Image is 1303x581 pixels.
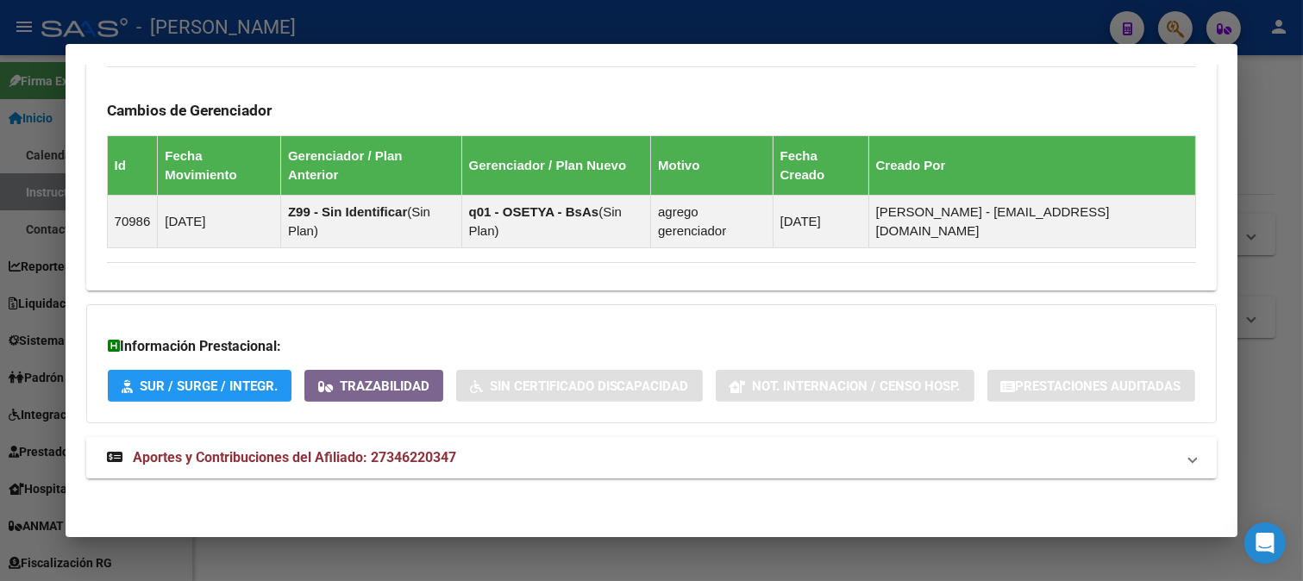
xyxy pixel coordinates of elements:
h3: Información Prestacional: [108,336,1196,357]
span: Prestaciones Auditadas [1016,378,1181,394]
td: [DATE] [158,195,281,247]
td: [PERSON_NAME] - [EMAIL_ADDRESS][DOMAIN_NAME] [868,195,1196,247]
td: agrego gerenciador [651,195,774,247]
span: Sin Certificado Discapacidad [490,378,689,394]
h3: Cambios de Gerenciador [107,101,1197,120]
span: Sin Plan [288,204,430,238]
th: Gerenciador / Plan Anterior [280,135,461,195]
span: Sin Plan [469,204,622,238]
th: Creado Por [868,135,1196,195]
th: Id [107,135,158,195]
th: Fecha Creado [773,135,868,195]
span: Trazabilidad [340,378,429,394]
th: Motivo [651,135,774,195]
span: SUR / SURGE / INTEGR. [140,378,278,394]
div: Open Intercom Messenger [1244,522,1286,564]
button: Sin Certificado Discapacidad [456,370,703,402]
td: ( ) [461,195,650,247]
button: Trazabilidad [304,370,443,402]
strong: q01 - OSETYA - BsAs [469,204,599,219]
button: SUR / SURGE / INTEGR. [108,370,291,402]
td: 70986 [107,195,158,247]
span: Not. Internacion / Censo Hosp. [753,378,961,394]
button: Not. Internacion / Censo Hosp. [716,370,974,402]
mat-expansion-panel-header: Aportes y Contribuciones del Afiliado: 27346220347 [86,437,1218,478]
td: ( ) [280,195,461,247]
th: Fecha Movimiento [158,135,281,195]
td: [DATE] [773,195,868,247]
th: Gerenciador / Plan Nuevo [461,135,650,195]
strong: Z99 - Sin Identificar [288,204,407,219]
button: Prestaciones Auditadas [987,370,1195,402]
span: Aportes y Contribuciones del Afiliado: 27346220347 [133,449,456,465]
